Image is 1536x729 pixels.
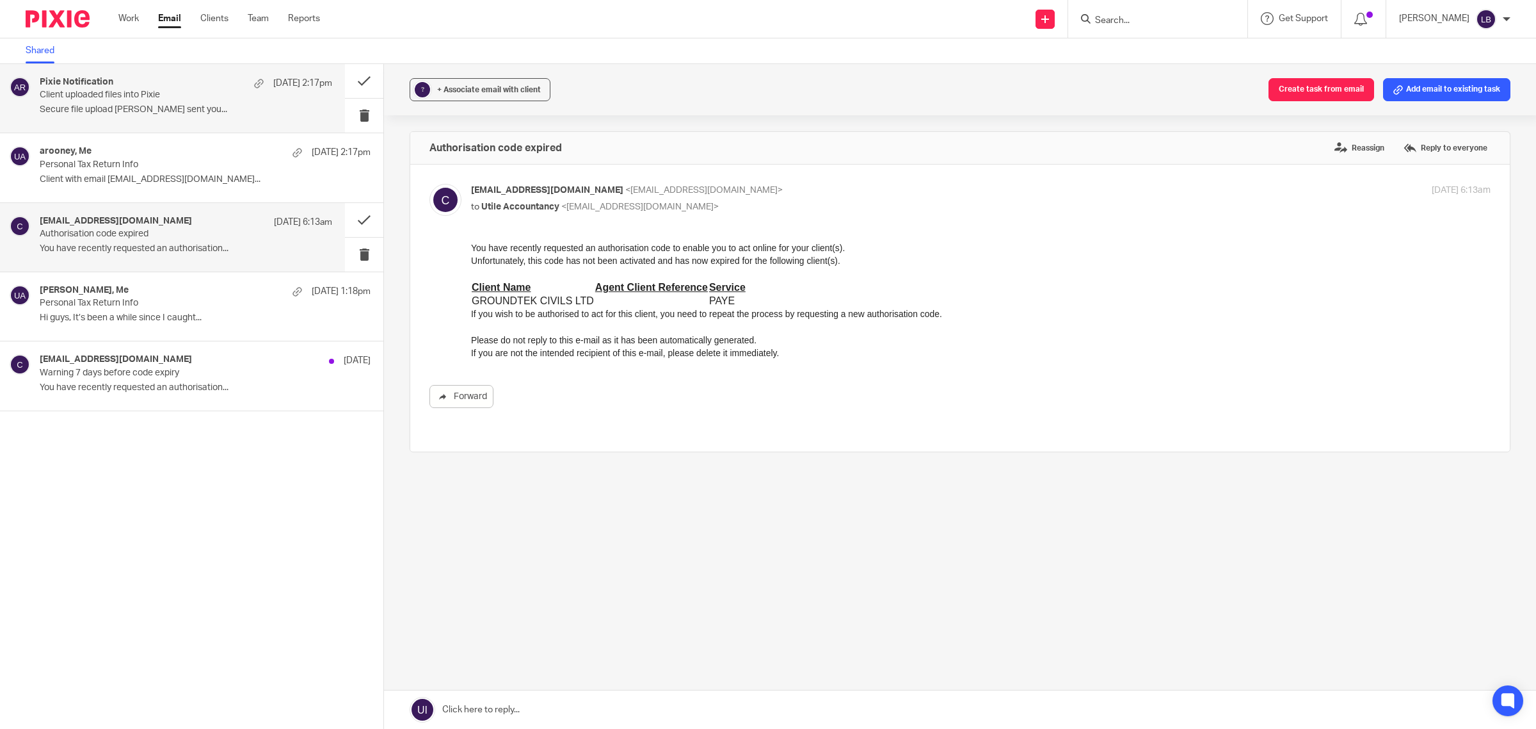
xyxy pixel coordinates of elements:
p: Personal Tax Return Info [40,160,305,170]
span: + Associate email with client [437,86,541,94]
a: Team [248,12,269,25]
span: Utile Accountancy [481,202,559,211]
img: svg%3E [429,184,461,216]
img: svg%3E [10,77,30,97]
p: [PERSON_NAME] [1399,12,1469,25]
td: PAYE [237,53,275,66]
p: Warning 7 days before code expiry [40,368,305,379]
p: Client uploaded files into Pixie [40,90,274,101]
a: Email [158,12,181,25]
p: Client with email [EMAIL_ADDRESS][DOMAIN_NAME]... [40,174,371,185]
span: [EMAIL_ADDRESS][DOMAIN_NAME] [471,186,623,195]
img: svg%3E [10,216,30,236]
p: Authorisation code expired [40,229,274,240]
button: ? + Associate email with client [410,78,550,101]
h4: [EMAIL_ADDRESS][DOMAIN_NAME] [40,354,192,365]
p: [DATE] [344,354,371,367]
u: Service [238,40,275,51]
h4: arooney, Me [40,146,92,157]
p: [DATE] 6:13am [1432,184,1491,197]
p: [DATE] 6:13am [274,216,332,229]
p: [DATE] 2:17pm [312,146,371,159]
button: Create task from email [1268,78,1374,101]
h4: Pixie Notification [40,77,113,88]
p: You have recently requested an authorisation... [40,382,371,393]
span: to [471,202,479,211]
a: Clients [200,12,228,25]
a: Shared [26,38,64,63]
img: svg%3E [10,285,30,306]
h4: [EMAIL_ADDRESS][DOMAIN_NAME] [40,216,192,227]
h4: Authorisation code expired [429,142,562,154]
p: You have recently requested an authorisation... [40,243,332,254]
div: ? [415,82,430,97]
img: svg%3E [10,354,30,375]
u: Agent Client Reference [124,40,237,51]
p: [DATE] 1:18pm [312,285,371,298]
h4: [PERSON_NAME], Me [40,285,129,296]
label: Reassign [1331,138,1388,158]
span: <[EMAIL_ADDRESS][DOMAIN_NAME]> [561,202,719,211]
p: Secure file upload [PERSON_NAME] sent you... [40,104,332,115]
p: [DATE] 2:17pm [273,77,332,90]
a: Reports [288,12,320,25]
img: Pixie [26,10,90,28]
img: svg%3E [1476,9,1496,29]
span: <[EMAIL_ADDRESS][DOMAIN_NAME]> [625,186,783,195]
a: Work [118,12,139,25]
a: Forward [429,385,493,408]
img: svg%3E [10,146,30,167]
u: Client Name [1,40,60,51]
input: Search [1094,15,1209,27]
label: Reply to everyone [1400,138,1491,158]
p: Personal Tax Return Info [40,298,305,309]
button: Add email to existing task [1383,78,1510,101]
p: Hi guys, It’s been a while since I caught... [40,313,371,324]
span: Get Support [1279,14,1328,23]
